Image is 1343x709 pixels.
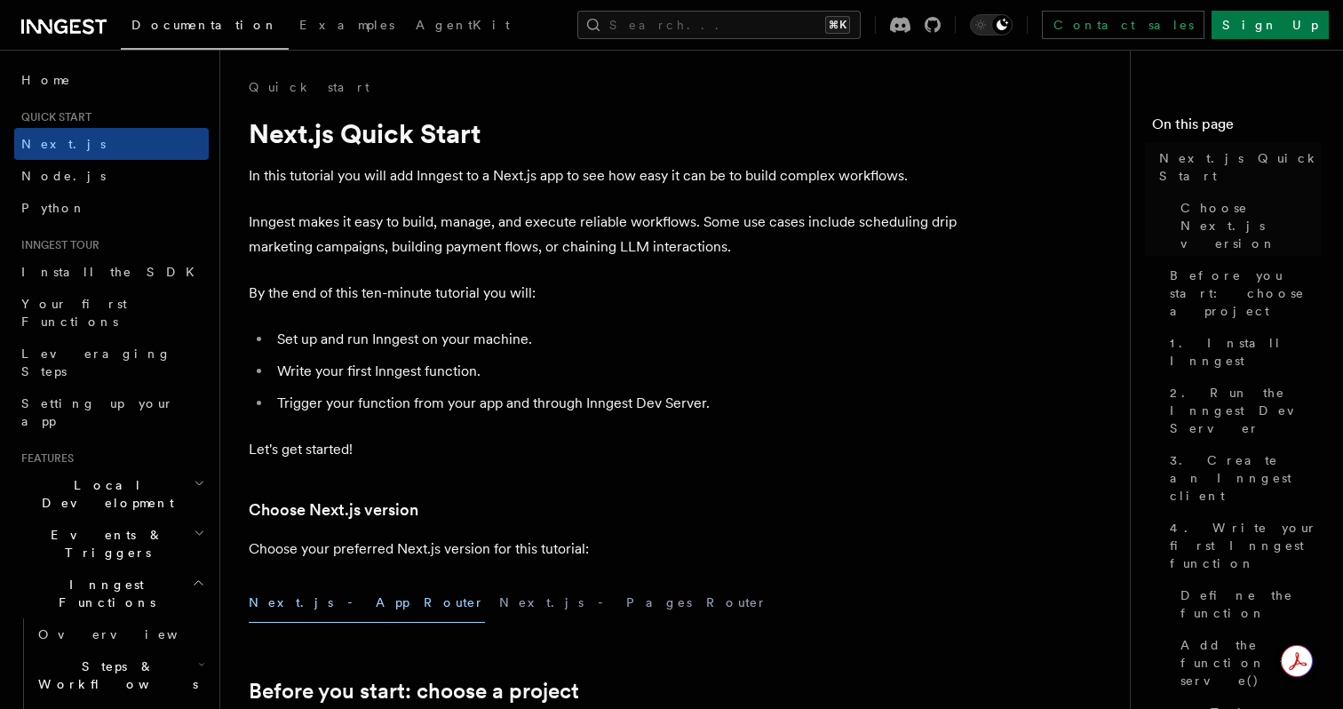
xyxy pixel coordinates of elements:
span: 1. Install Inngest [1170,334,1322,370]
button: Local Development [14,469,209,519]
span: Next.js Quick Start [1159,149,1322,185]
span: Next.js [21,137,106,151]
span: Inngest Functions [14,576,192,611]
span: AgentKit [416,18,510,32]
h1: Next.js Quick Start [249,117,959,149]
span: Quick start [14,110,91,124]
a: Before you start: choose a project [1163,259,1322,327]
button: Next.js - Pages Router [499,583,767,623]
p: Let's get started! [249,437,959,462]
a: Documentation [121,5,289,50]
span: Features [14,451,74,466]
span: 3. Create an Inngest client [1170,451,1322,505]
button: Search...⌘K [577,11,861,39]
a: Node.js [14,160,209,192]
span: Steps & Workflows [31,657,198,693]
span: Inngest tour [14,238,99,252]
a: Contact sales [1042,11,1204,39]
li: Trigger your function from your app and through Inngest Dev Server. [272,391,959,416]
a: 3. Create an Inngest client [1163,444,1322,512]
button: Steps & Workflows [31,650,209,700]
p: By the end of this ten-minute tutorial you will: [249,281,959,306]
span: Install the SDK [21,265,205,279]
a: Choose Next.js version [249,498,418,522]
a: Define the function [1173,579,1322,629]
a: 4. Write your first Inngest function [1163,512,1322,579]
span: Leveraging Steps [21,347,171,378]
span: Choose Next.js version [1180,199,1322,252]
span: Node.js [21,169,106,183]
span: Define the function [1180,586,1322,622]
a: Overview [31,618,209,650]
span: Overview [38,627,221,641]
h4: On this page [1152,114,1322,142]
a: Python [14,192,209,224]
button: Events & Triggers [14,519,209,569]
span: Home [21,71,71,89]
p: Inngest makes it easy to build, manage, and execute reliable workflows. Some use cases include sc... [249,210,959,259]
a: Quick start [249,78,370,96]
p: In this tutorial you will add Inngest to a Next.js app to see how easy it can be to build complex... [249,163,959,188]
a: Next.js [14,128,209,160]
span: Examples [299,18,394,32]
li: Write your first Inngest function. [272,359,959,384]
a: Sign Up [1212,11,1329,39]
span: Before you start: choose a project [1170,267,1322,320]
span: Events & Triggers [14,526,194,562]
a: Your first Functions [14,288,209,338]
p: Choose your preferred Next.js version for this tutorial: [249,537,959,562]
a: Choose Next.js version [1173,192,1322,259]
a: Setting up your app [14,387,209,437]
a: Leveraging Steps [14,338,209,387]
a: Home [14,64,209,96]
span: Setting up your app [21,396,174,428]
a: Add the function to serve() [1173,629,1322,697]
a: Examples [289,5,405,48]
button: Next.js - App Router [249,583,485,623]
span: 4. Write your first Inngest function [1170,519,1322,572]
a: Install the SDK [14,256,209,288]
span: Documentation [131,18,278,32]
a: Before you start: choose a project [249,679,579,704]
span: Add the function to serve() [1180,636,1322,689]
span: Your first Functions [21,297,127,329]
a: 1. Install Inngest [1163,327,1322,377]
li: Set up and run Inngest on your machine. [272,327,959,352]
span: Local Development [14,476,194,512]
button: Toggle dark mode [970,14,1013,36]
a: 2. Run the Inngest Dev Server [1163,377,1322,444]
button: Inngest Functions [14,569,209,618]
span: 2. Run the Inngest Dev Server [1170,384,1322,437]
span: Python [21,201,86,215]
a: Next.js Quick Start [1152,142,1322,192]
a: AgentKit [405,5,521,48]
kbd: ⌘K [825,16,850,34]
